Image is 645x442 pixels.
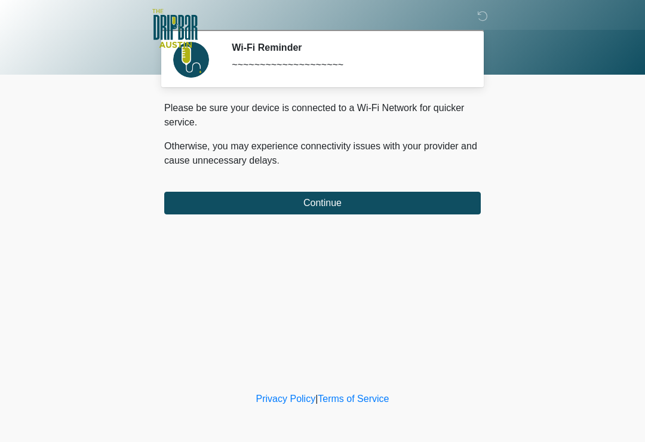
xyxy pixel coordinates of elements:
p: Please be sure your device is connected to a Wi-Fi Network for quicker service. [164,101,481,130]
a: Privacy Policy [256,394,316,404]
span: . [277,155,279,165]
a: Terms of Service [318,394,389,404]
div: ~~~~~~~~~~~~~~~~~~~~ [232,58,463,72]
button: Continue [164,192,481,214]
a: | [315,394,318,404]
img: The DRIPBaR - Austin The Domain Logo [152,9,198,48]
p: Otherwise, you may experience connectivity issues with your provider and cause unnecessary delays [164,139,481,168]
img: Agent Avatar [173,42,209,78]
